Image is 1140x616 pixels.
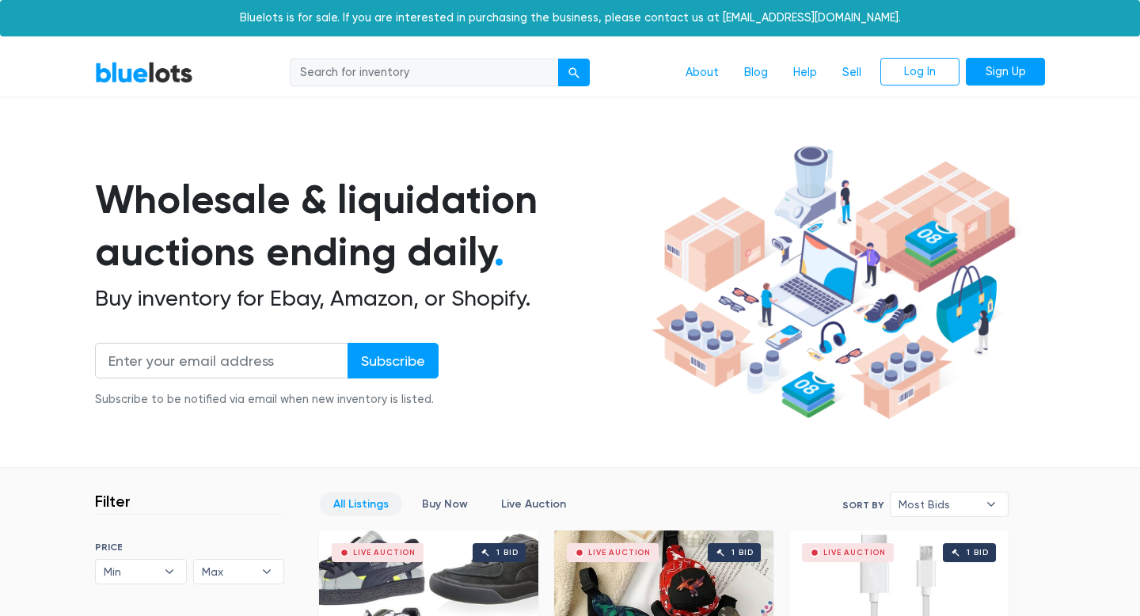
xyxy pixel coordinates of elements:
span: Most Bids [899,492,978,516]
b: ▾ [975,492,1008,516]
h2: Buy inventory for Ebay, Amazon, or Shopify. [95,285,646,312]
span: Max [202,560,254,584]
label: Sort By [842,498,883,512]
div: 1 bid [731,549,753,557]
input: Enter your email address [95,343,348,378]
div: Live Auction [353,549,416,557]
a: Sign Up [966,58,1045,86]
h3: Filter [95,492,131,511]
div: Subscribe to be notified via email when new inventory is listed. [95,391,439,409]
a: Blog [731,58,781,88]
a: Buy Now [408,492,481,516]
h6: PRICE [95,542,284,553]
a: Live Auction [488,492,579,516]
div: 1 bid [967,549,988,557]
div: 1 bid [496,549,518,557]
b: ▾ [250,560,283,584]
a: BlueLots [95,61,193,84]
div: Live Auction [588,549,651,557]
a: Help [781,58,830,88]
b: ▾ [153,560,186,584]
span: Min [104,560,156,584]
h1: Wholesale & liquidation auctions ending daily [95,173,646,279]
a: Log In [880,58,959,86]
input: Subscribe [348,343,439,378]
div: Live Auction [823,549,886,557]
a: About [673,58,731,88]
a: Sell [830,58,874,88]
span: . [494,228,504,276]
img: hero-ee84e7d0318cb26816c560f6b4441b76977f77a177738b4e94f68c95b2b83dbb.png [646,139,1021,427]
a: All Listings [320,492,402,516]
input: Search for inventory [290,59,559,87]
